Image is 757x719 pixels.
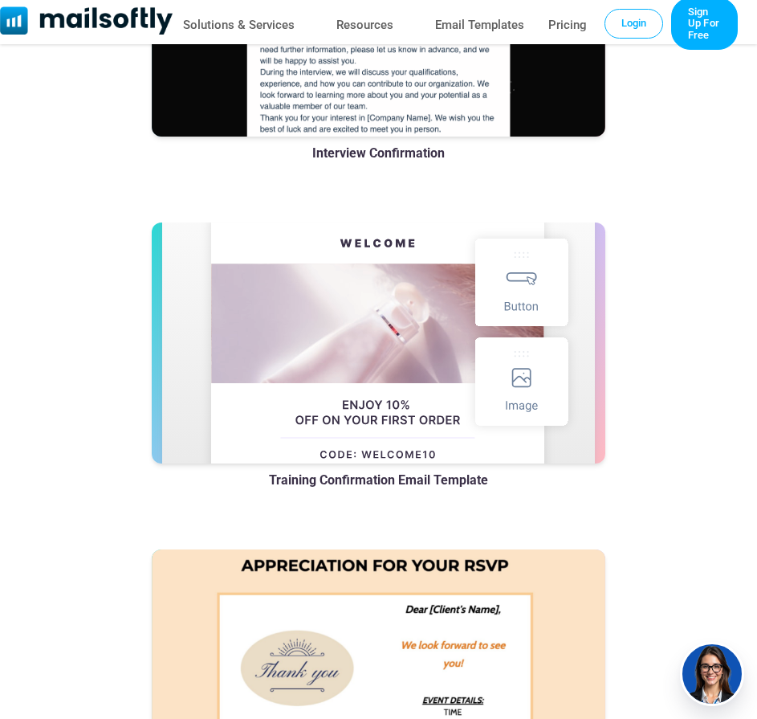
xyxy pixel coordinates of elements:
[183,14,295,37] a: Solutions & Services
[336,14,393,37] a: Resources
[269,472,488,488] a: Training Confirmation Email Template
[435,14,524,37] a: Email Templates
[312,145,445,161] a: Interview Confirmation
[548,14,587,37] a: Pricing
[604,9,664,38] a: Login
